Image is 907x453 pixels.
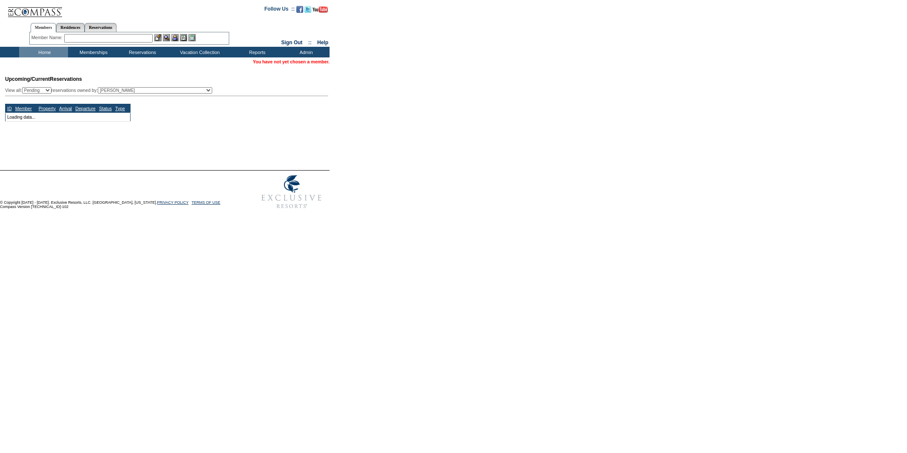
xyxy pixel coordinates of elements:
[15,106,32,111] a: Member
[31,34,64,41] div: Member Name:
[5,76,82,82] span: Reservations
[192,200,221,205] a: TERMS OF USE
[56,23,85,32] a: Residences
[313,6,328,13] img: Subscribe to our YouTube Channel
[19,47,68,57] td: Home
[59,106,72,111] a: Arrival
[117,47,166,57] td: Reservations
[253,171,330,213] img: Exclusive Resorts
[264,5,295,15] td: Follow Us ::
[5,87,216,94] div: View all: reservations owned by:
[163,34,170,41] img: View
[317,40,328,46] a: Help
[281,47,330,57] td: Admin
[281,40,302,46] a: Sign Out
[68,47,117,57] td: Memberships
[39,106,56,111] a: Property
[31,23,57,32] a: Members
[304,9,311,14] a: Follow us on Twitter
[166,47,232,57] td: Vacation Collection
[296,6,303,13] img: Become our fan on Facebook
[75,106,95,111] a: Departure
[115,106,125,111] a: Type
[154,34,162,41] img: b_edit.gif
[304,6,311,13] img: Follow us on Twitter
[313,9,328,14] a: Subscribe to our YouTube Channel
[99,106,112,111] a: Status
[171,34,179,41] img: Impersonate
[253,59,330,64] span: You have not yet chosen a member.
[232,47,281,57] td: Reports
[188,34,196,41] img: b_calculator.gif
[180,34,187,41] img: Reservations
[7,106,12,111] a: ID
[308,40,312,46] span: ::
[296,9,303,14] a: Become our fan on Facebook
[5,76,50,82] span: Upcoming/Current
[6,113,131,121] td: Loading data...
[85,23,117,32] a: Reservations
[157,200,188,205] a: PRIVACY POLICY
